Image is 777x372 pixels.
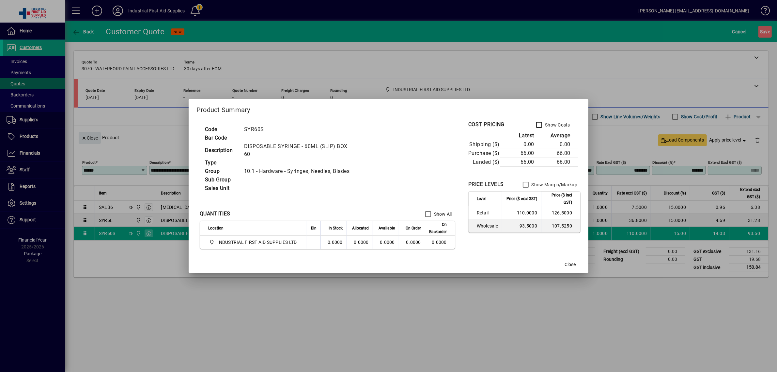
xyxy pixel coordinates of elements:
[329,225,343,232] span: In Stock
[468,158,500,167] td: Landed ($)
[202,159,241,167] td: Type
[502,206,541,219] td: 110.0000
[352,225,369,232] span: Allocated
[539,158,578,167] td: 66.00
[539,140,578,149] td: 0.00
[347,236,373,249] td: 0.0000
[565,261,576,268] span: Close
[241,167,360,176] td: 10.1 - Hardware - Syringes, Needles, Blades
[500,131,539,140] th: Latest
[560,259,581,270] button: Close
[433,211,452,217] label: Show All
[539,131,578,140] th: Average
[241,125,360,134] td: SYR60S
[539,149,578,158] td: 66.00
[208,238,300,246] span: INDUSTRIAL FIRST AID SUPPLIES LTD
[202,125,241,134] td: Code
[468,140,500,149] td: Shipping ($)
[541,219,580,232] td: 107.5250
[202,184,241,193] td: Sales Unit
[202,134,241,142] td: Bar Code
[477,195,486,202] span: Level
[406,240,421,245] span: 0.0000
[502,219,541,232] td: 93.5000
[241,142,360,159] td: DISPOSABLE SYRINGE - 60ML (SLIP) BOX 60
[500,158,539,167] td: 66.00
[202,167,241,176] td: Group
[541,206,580,219] td: 126.5000
[406,225,421,232] span: On Order
[506,195,537,202] span: Price ($ excl GST)
[500,140,539,149] td: 0.00
[189,99,588,118] h2: Product Summary
[544,122,570,128] label: Show Costs
[477,210,498,216] span: Retail
[545,192,572,206] span: Price ($ incl GST)
[200,210,230,218] div: QUANTITIES
[208,225,224,232] span: Location
[429,221,447,235] span: On Backorder
[468,180,504,188] div: PRICE LEVELS
[373,236,399,249] td: 0.0000
[530,181,578,188] label: Show Margin/Markup
[468,149,500,158] td: Purchase ($)
[500,149,539,158] td: 66.00
[311,225,317,232] span: Bin
[320,236,347,249] td: 0.0000
[477,223,498,229] span: Wholesale
[468,121,505,128] div: COST PRICING
[202,142,241,159] td: Description
[425,236,455,249] td: 0.0000
[218,239,297,245] span: INDUSTRIAL FIRST AID SUPPLIES LTD
[202,176,241,184] td: Sub Group
[379,225,395,232] span: Available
